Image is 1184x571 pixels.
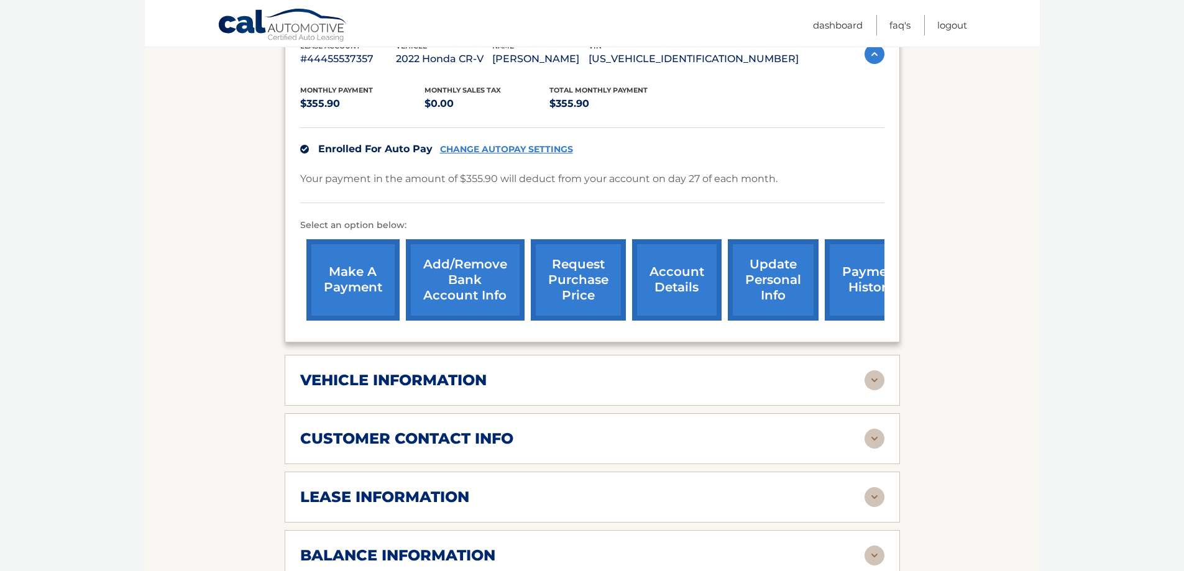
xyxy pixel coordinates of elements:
[300,371,487,390] h2: vehicle information
[300,218,884,233] p: Select an option below:
[865,429,884,449] img: accordion-rest.svg
[889,15,911,35] a: FAQ's
[865,487,884,507] img: accordion-rest.svg
[492,50,589,68] p: [PERSON_NAME]
[300,546,495,565] h2: balance information
[406,239,525,321] a: Add/Remove bank account info
[300,86,373,94] span: Monthly Payment
[300,488,469,506] h2: lease information
[424,95,549,112] p: $0.00
[300,50,397,68] p: #44455537357
[865,44,884,64] img: accordion-active.svg
[218,8,348,44] a: Cal Automotive
[440,144,573,155] a: CHANGE AUTOPAY SETTINGS
[937,15,967,35] a: Logout
[306,239,400,321] a: make a payment
[300,429,513,448] h2: customer contact info
[549,86,648,94] span: Total Monthly Payment
[300,170,778,188] p: Your payment in the amount of $355.90 will deduct from your account on day 27 of each month.
[728,239,819,321] a: update personal info
[531,239,626,321] a: request purchase price
[865,546,884,565] img: accordion-rest.svg
[825,239,918,321] a: payment history
[300,145,309,153] img: check.svg
[589,50,799,68] p: [US_VEHICLE_IDENTIFICATION_NUMBER]
[396,50,492,68] p: 2022 Honda CR-V
[549,95,674,112] p: $355.90
[813,15,863,35] a: Dashboard
[300,95,425,112] p: $355.90
[632,239,722,321] a: account details
[318,143,433,155] span: Enrolled For Auto Pay
[865,370,884,390] img: accordion-rest.svg
[424,86,501,94] span: Monthly sales Tax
